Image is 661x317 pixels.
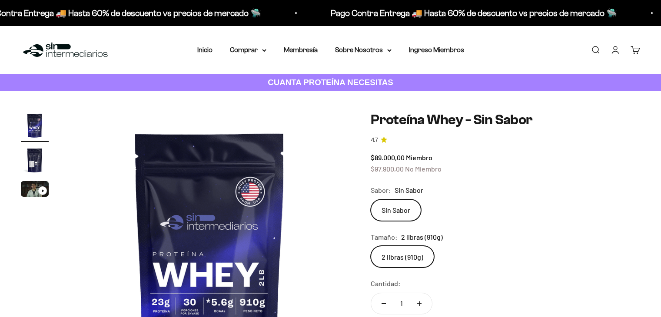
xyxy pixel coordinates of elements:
button: Ir al artículo 1 [21,112,49,142]
button: Ir al artículo 2 [21,146,49,177]
span: 4.7 [371,135,378,145]
legend: Sabor: [371,185,391,196]
a: Ingreso Miembros [409,46,464,53]
button: Ir al artículo 3 [21,181,49,199]
p: Pago Contra Entrega 🚚 Hasta 60% de descuento vs precios de mercado 🛸 [331,6,617,20]
img: Proteína Whey - Sin Sabor [21,146,49,174]
strong: CUANTA PROTEÍNA NECESITAS [268,78,393,87]
a: 4.74.7 de 5.0 estrellas [371,135,640,145]
span: $97.900,00 [371,165,404,173]
span: Sin Sabor [395,185,423,196]
a: Membresía [284,46,318,53]
img: Proteína Whey - Sin Sabor [21,112,49,139]
summary: Sobre Nosotros [335,44,392,56]
span: $89.000,00 [371,153,405,162]
h1: Proteína Whey - Sin Sabor [371,112,640,128]
legend: Tamaño: [371,231,398,243]
button: Aumentar cantidad [407,293,432,314]
span: Miembro [406,153,432,162]
summary: Comprar [230,44,266,56]
a: Inicio [197,46,213,53]
span: 2 libras (910g) [401,231,443,243]
button: Reducir cantidad [371,293,396,314]
label: Cantidad: [371,278,401,289]
span: No Miembro [405,165,442,173]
